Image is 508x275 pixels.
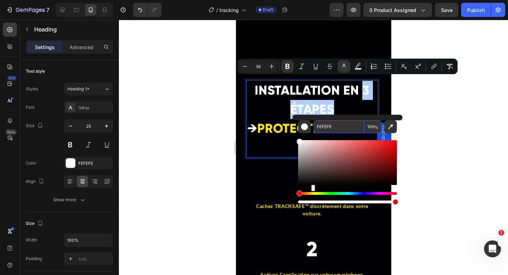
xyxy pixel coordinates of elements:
div: Add... [78,256,111,262]
button: 7 [3,3,53,17]
div: Size [26,121,44,131]
div: Beta [5,129,17,135]
span: Heading 1* [67,86,89,92]
div: Padding [26,256,42,262]
div: Editor contextual toolbar [237,59,458,74]
button: Save [435,3,458,17]
input: Auto [64,234,113,246]
button: 0 product assigned [363,3,432,17]
span: % [374,124,379,131]
div: Color [26,160,37,166]
span: 0 product assigned [369,6,416,14]
p: Advanced [69,43,93,51]
span: Save [441,7,453,13]
div: Text style [26,68,45,74]
div: Publish [467,6,485,14]
div: Undo/Redo [133,3,162,17]
div: Styles [26,86,38,92]
div: Gilroy [78,104,111,111]
div: Width [26,237,37,243]
div: Hue [298,192,397,195]
span: 1 [498,230,504,235]
span: tracking [219,6,239,14]
button: Heading 1* [64,83,113,95]
p: Settings [35,43,55,51]
iframe: Intercom live chat [484,240,501,257]
div: FEFEFE [78,160,111,167]
span: / [216,6,218,14]
p: 7 [46,6,49,14]
button: Show more [26,193,113,206]
span: Draft [263,7,273,13]
input: E.g FFFFFF [314,120,364,133]
span: Activez l’application sur votre smartphone. [24,252,128,258]
div: Align [26,177,46,186]
div: 450 [7,75,17,81]
div: Font [26,104,35,110]
iframe: Design area [236,20,391,275]
div: Size [26,219,44,228]
p: Heading [34,25,110,34]
button: Publish [461,3,491,17]
div: Show more [53,196,86,203]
